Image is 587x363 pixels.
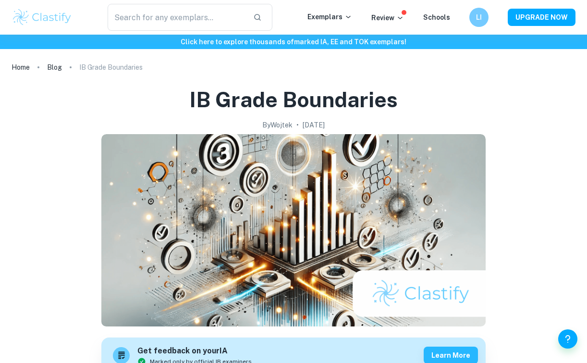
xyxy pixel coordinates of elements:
button: Help and Feedback [558,329,577,349]
p: Review [371,13,404,23]
h6: LI [474,12,485,23]
p: Exemplars [307,12,352,22]
h6: Click here to explore thousands of marked IA, EE and TOK exemplars ! [2,37,585,47]
p: • [296,120,299,130]
h2: [DATE] [303,120,325,130]
h1: IB Grade Boundaries [189,86,398,114]
a: Blog [47,61,62,74]
input: Search for any exemplars... [108,4,245,31]
button: LI [469,8,489,27]
img: Clastify logo [12,8,73,27]
button: UPGRADE NOW [508,9,575,26]
a: Schools [423,13,450,21]
h6: Get feedback on your IA [137,345,252,357]
p: IB Grade Boundaries [79,62,143,73]
a: Home [12,61,30,74]
img: IB Grade Boundaries cover image [101,134,486,326]
h2: By Wojtek [262,120,293,130]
